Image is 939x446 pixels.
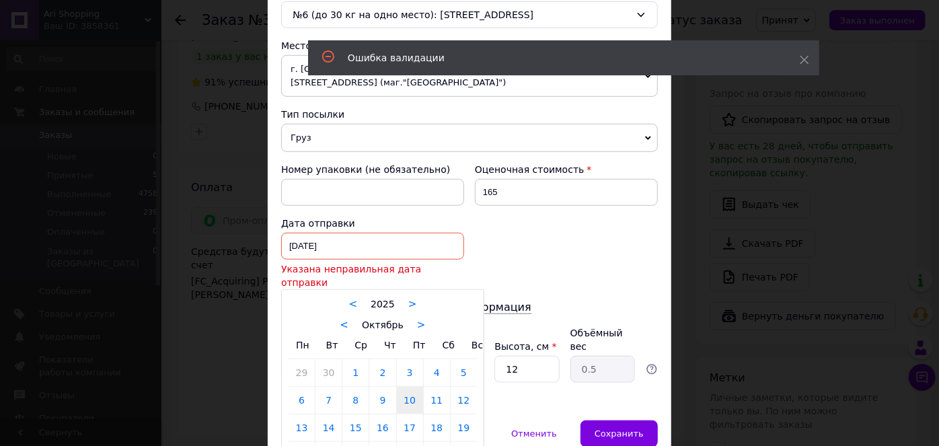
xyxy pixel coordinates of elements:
[443,340,455,350] span: Сб
[369,387,396,414] a: 9
[424,414,450,441] a: 18
[289,359,315,386] a: 29
[369,359,396,386] a: 2
[315,359,342,386] a: 30
[472,340,483,350] span: Вс
[384,340,396,350] span: Чт
[326,340,338,350] span: Вт
[408,298,417,310] a: >
[424,387,450,414] a: 11
[397,359,423,386] a: 3
[289,387,315,414] a: 6
[417,319,426,331] a: >
[342,414,369,441] a: 15
[451,359,477,386] a: 5
[451,414,477,441] a: 19
[371,299,395,309] span: 2025
[413,340,426,350] span: Пт
[349,298,358,310] a: <
[397,387,423,414] a: 10
[289,414,315,441] a: 13
[348,51,766,65] div: Ошибка валидации
[342,387,369,414] a: 8
[340,319,349,331] a: <
[397,414,423,441] a: 17
[315,414,342,441] a: 14
[315,387,342,414] a: 7
[362,320,404,330] span: Октябрь
[424,359,450,386] a: 4
[354,340,367,350] span: Ср
[342,359,369,386] a: 1
[451,387,477,414] a: 12
[595,429,644,439] span: Сохранить
[369,414,396,441] a: 16
[511,429,557,439] span: Отменить
[296,340,309,350] span: Пн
